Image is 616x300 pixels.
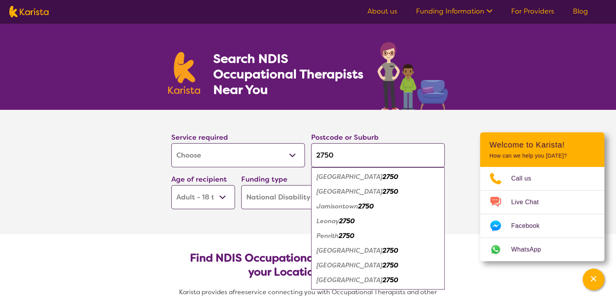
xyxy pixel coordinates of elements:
em: 2750 [383,187,398,196]
label: Service required [171,133,228,142]
input: Type [311,143,445,167]
div: Emu Plains 2750 [315,184,441,199]
ul: Choose channel [480,167,604,261]
div: Jamisontown 2750 [315,199,441,214]
h2: Welcome to Karista! [489,140,595,149]
h2: Find NDIS Occupational Therapists based on your Location & Needs [177,251,439,279]
span: Live Chat [511,196,548,208]
img: Karista logo [9,6,49,17]
img: Karista logo [168,52,200,94]
em: 2750 [383,246,398,255]
label: Postcode or Suburb [311,133,379,142]
a: Web link opens in a new tab. [480,238,604,261]
em: Penrith [317,232,339,240]
div: Penrith Plaza 2750 [315,243,441,258]
em: [GEOGRAPHIC_DATA] [317,173,383,181]
div: Channel Menu [480,132,604,261]
em: 2750 [339,217,355,225]
em: 2750 [358,202,374,210]
div: Leonay 2750 [315,214,441,229]
label: Funding type [241,175,287,184]
em: 2750 [383,173,398,181]
div: Emu Heights 2750 [315,170,441,184]
em: 2750 [339,232,354,240]
div: Penrith 2750 [315,229,441,243]
em: [GEOGRAPHIC_DATA] [317,246,383,255]
a: Funding Information [416,7,492,16]
em: [GEOGRAPHIC_DATA] [317,261,383,269]
h1: Search NDIS Occupational Therapists Near You [213,51,364,97]
em: 2750 [383,276,398,284]
em: [GEOGRAPHIC_DATA] [317,187,383,196]
em: [GEOGRAPHIC_DATA] [317,276,383,284]
img: occupational-therapy [378,42,448,110]
a: About us [367,7,397,16]
a: For Providers [511,7,554,16]
div: South Penrith 2750 [315,273,441,288]
span: Facebook [511,220,549,232]
em: Leonay [317,217,339,225]
em: Jamisontown [317,202,358,210]
span: free [233,288,245,296]
p: How can we help you [DATE]? [489,153,595,159]
em: 2750 [383,261,398,269]
button: Channel Menu [583,269,604,290]
a: Blog [573,7,588,16]
span: WhatsApp [511,244,550,255]
span: Call us [511,173,541,184]
div: Penrith South 2750 [315,258,441,273]
span: Karista provides a [179,288,233,296]
label: Age of recipient [171,175,227,184]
